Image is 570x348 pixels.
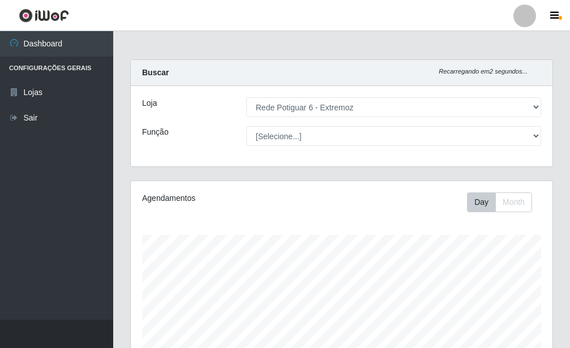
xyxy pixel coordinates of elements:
[467,192,496,212] button: Day
[439,68,528,75] i: Recarregando em 2 segundos...
[495,192,532,212] button: Month
[19,8,69,23] img: CoreUI Logo
[142,192,298,204] div: Agendamentos
[142,68,169,77] strong: Buscar
[467,192,532,212] div: First group
[142,97,157,109] label: Loja
[142,126,169,138] label: Função
[467,192,541,212] div: Toolbar with button groups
